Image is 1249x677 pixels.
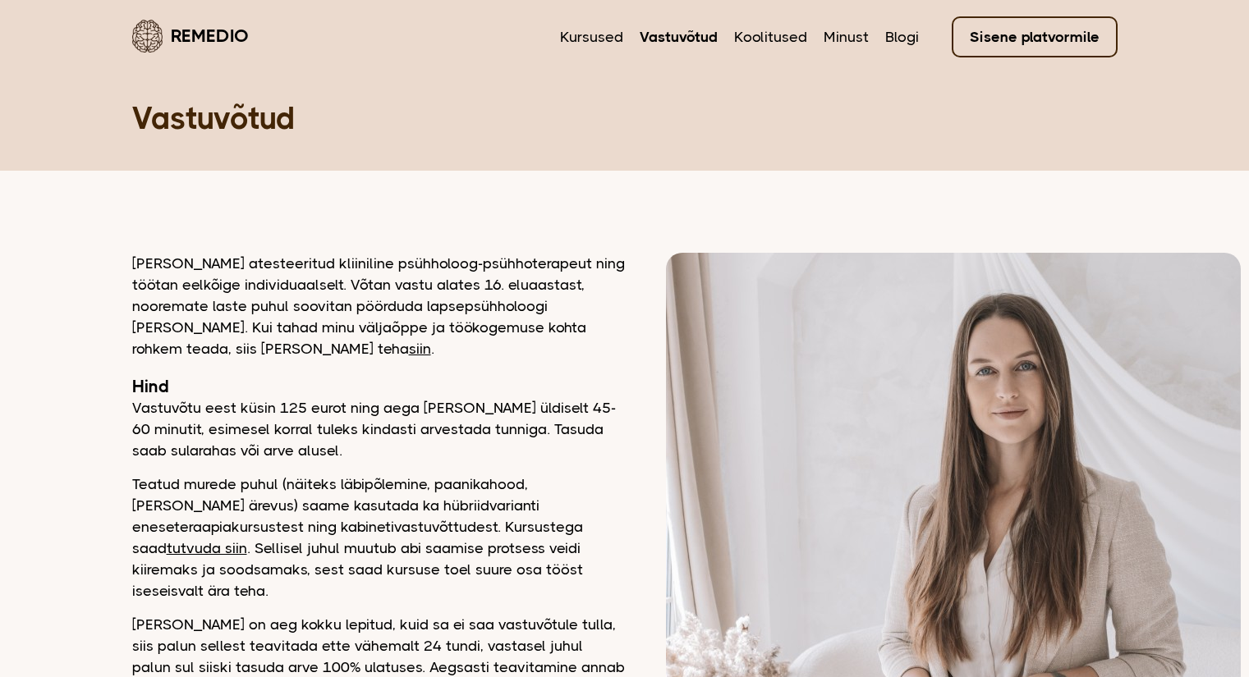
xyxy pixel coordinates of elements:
a: Kursused [560,26,623,48]
a: siin [409,341,431,357]
a: Minust [824,26,869,48]
h1: Vastuvõtud [132,98,1118,138]
img: Remedio logo [132,20,163,53]
a: Remedio [132,16,249,55]
a: tutvuda siin [167,540,247,556]
p: Vastuvõtu eest küsin 125 eurot ning aega [PERSON_NAME] üldiselt 45-60 minutit, esimesel korral tu... [132,397,625,461]
a: Vastuvõtud [640,26,718,48]
a: Sisene platvormile [952,16,1118,57]
p: Teatud murede puhul (näiteks läbipõlemine, paanikahood, [PERSON_NAME] ärevus) saame kasutada ka h... [132,473,625,602]
a: Blogi [885,26,919,48]
p: [PERSON_NAME] atesteeritud kliiniline psühholoog-psühhoterapeut ning töötan eelkõige individuaals... [132,253,625,359]
h2: Hind [132,376,625,397]
a: Koolitused [734,26,807,48]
